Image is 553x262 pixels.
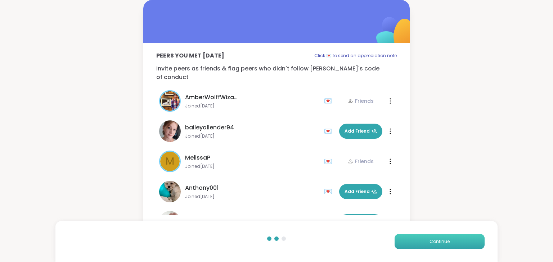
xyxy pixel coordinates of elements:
div: Friends [348,158,374,165]
img: baileyallender94 [159,120,181,142]
div: 💌 [324,125,335,137]
img: AmberWolffWizard [160,91,180,111]
span: cakegurl14 [185,214,216,222]
button: Continue [395,234,485,249]
img: cakegurl14 [159,211,181,233]
span: Joined [DATE] [185,164,320,169]
span: M [166,154,174,169]
img: Anthony001 [159,181,181,202]
div: Friends [348,97,374,105]
div: 💌 [324,156,335,167]
span: Joined [DATE] [185,133,320,139]
span: Joined [DATE] [185,103,320,109]
span: Joined [DATE] [185,194,320,199]
span: Anthony001 [185,184,219,192]
p: Click 💌 to send an appreciation note [314,51,397,60]
div: 💌 [324,95,335,107]
span: Add Friend [345,188,377,195]
span: AmberWolffWizard [185,93,239,102]
div: 💌 [324,186,335,197]
span: Continue [430,238,450,245]
span: Add Friend [345,128,377,134]
span: MelissaP [185,153,210,162]
button: Add Friend [339,184,382,199]
p: Peers you met [DATE] [156,51,224,60]
span: baileyallender94 [185,123,234,132]
button: Add Friend [339,214,382,229]
p: Invite peers as friends & flag peers who didn't follow [PERSON_NAME]'s code of conduct [156,64,397,82]
button: Add Friend [339,124,382,139]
